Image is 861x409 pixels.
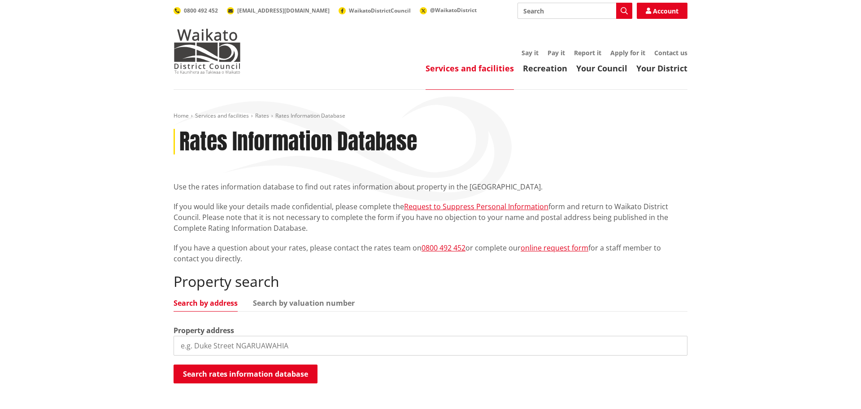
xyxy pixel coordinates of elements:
a: Say it [522,48,539,57]
a: Your District [636,63,687,74]
a: Home [174,112,189,119]
nav: breadcrumb [174,112,687,120]
a: online request form [521,243,588,253]
p: If you would like your details made confidential, please complete the form and return to Waikato ... [174,201,687,233]
img: Waikato District Council - Te Kaunihera aa Takiwaa o Waikato [174,29,241,74]
input: e.g. Duke Street NGARUAWAHIA [174,336,687,356]
a: 0800 492 452 [174,7,218,14]
p: Use the rates information database to find out rates information about property in the [GEOGRAPHI... [174,181,687,192]
span: 0800 492 452 [184,7,218,14]
a: Your Council [576,63,627,74]
button: Search rates information database [174,365,317,383]
a: Recreation [523,63,567,74]
h2: Property search [174,273,687,290]
a: Search by valuation number [253,299,355,307]
h1: Rates Information Database [179,129,417,155]
a: Contact us [654,48,687,57]
a: Pay it [548,48,565,57]
a: Report it [574,48,601,57]
span: [EMAIL_ADDRESS][DOMAIN_NAME] [237,7,330,14]
span: WaikatoDistrictCouncil [349,7,411,14]
p: If you have a question about your rates, please contact the rates team on or complete our for a s... [174,242,687,264]
span: @WaikatoDistrict [430,6,477,14]
a: [EMAIL_ADDRESS][DOMAIN_NAME] [227,7,330,14]
a: WaikatoDistrictCouncil [339,7,411,14]
input: Search input [517,3,632,19]
span: Rates Information Database [275,112,345,119]
label: Property address [174,325,234,336]
a: Services and facilities [195,112,249,119]
a: Services and facilities [426,63,514,74]
a: Account [637,3,687,19]
a: @WaikatoDistrict [420,6,477,14]
a: Search by address [174,299,238,307]
a: Request to Suppress Personal Information [404,202,548,211]
a: 0800 492 452 [422,243,465,253]
a: Rates [255,112,269,119]
a: Apply for it [610,48,645,57]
